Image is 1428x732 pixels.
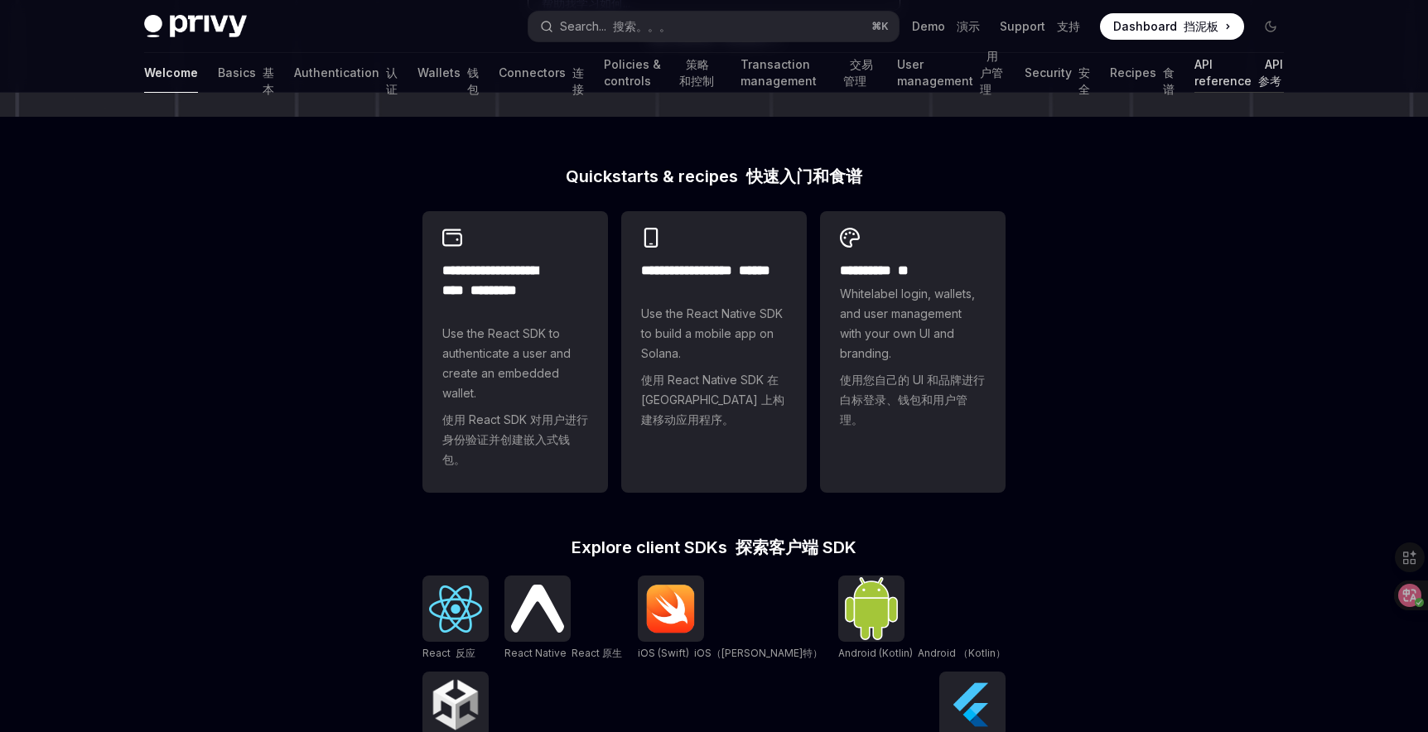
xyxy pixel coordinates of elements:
[840,284,986,436] span: Whitelabel login, wallets, and user management with your own UI and branding.
[560,17,671,36] div: Search...
[511,585,564,632] img: React Native
[572,647,622,659] font: React 原生
[263,65,274,96] font: 基本
[871,20,889,33] span: ⌘ K
[613,19,671,33] font: 搜索。。。
[422,539,1006,556] h2: Explore client SDKs
[912,18,980,35] a: Demo 演示
[442,324,588,476] span: Use the React SDK to authenticate a user and create an embedded wallet.
[1113,18,1218,35] span: Dashboard
[1257,13,1284,40] button: Toggle dark mode
[467,65,479,96] font: 钱包
[838,575,1006,662] a: Android (Kotlin)Android (Kotlin) Android （Kotlin）
[1078,65,1090,96] font: 安全
[741,53,877,93] a: Transaction management 交易管理
[694,647,823,659] font: iOS（[PERSON_NAME]特）
[422,647,475,659] span: React
[1194,53,1284,93] a: API reference API 参考
[528,12,900,41] button: Search... 搜索。。。⌘K
[838,647,1006,659] span: Android (Kotlin)
[504,575,622,662] a: React NativeReact Native React 原生
[980,49,1003,96] font: 用户管理
[422,168,1006,185] h2: Quickstarts & recipes
[1258,57,1283,88] font: API 参考
[621,211,807,493] a: **** **** **** *** **** *Use the React Native SDK to build a mobile app on Solana.使用 React Native...
[1057,19,1080,33] font: 支持
[641,304,787,436] span: Use the React Native SDK to build a mobile app on Solana.
[572,65,584,96] font: 连接
[746,166,862,186] font: 快速入门和食谱
[218,53,274,93] a: Basics 基本
[386,65,398,96] font: 认证
[1110,53,1175,93] a: Recipes 食谱
[638,647,823,659] span: iOS (Swift)
[845,577,898,639] img: Android (Kotlin)
[641,373,784,426] font: 使用 React Native SDK 在 [GEOGRAPHIC_DATA] 上构建移动应用程序。
[946,678,999,731] img: Flutter
[442,412,588,466] font: 使用 React SDK 对用户进行身份验证并创建嵌入式钱包。
[144,53,198,93] a: Welcome
[679,57,714,88] font: 策略和控制
[957,19,980,33] font: 演示
[897,53,1006,93] a: User management 用户管理
[1184,19,1218,33] font: 挡泥板
[1163,65,1175,96] font: 食谱
[429,585,482,633] img: React
[429,678,482,731] img: Unity
[422,575,489,662] a: ReactReact 反应
[1000,18,1080,35] a: Support 支持
[644,584,697,633] img: iOS (Swift)
[840,373,985,426] font: 使用您自己的 UI 和品牌进行白标登录、钱包和用户管理。
[820,211,1006,493] a: **** ***** **Whitelabel login, wallets, and user management with your own UI and branding.使用您自己的 ...
[417,53,479,93] a: Wallets 钱包
[918,647,1006,659] font: Android （Kotlin）
[1025,53,1090,93] a: Security 安全
[456,647,475,659] font: 反应
[843,57,873,88] font: 交易管理
[1100,13,1244,40] a: Dashboard 挡泥板
[504,647,622,659] span: React Native
[144,15,247,38] img: dark logo
[294,53,398,93] a: Authentication 认证
[736,537,856,557] font: 探索客户端 SDK
[604,53,721,93] a: Policies & controls 策略和控制
[638,575,823,662] a: iOS (Swift)iOS (Swift) iOS（[PERSON_NAME]特）
[499,53,584,93] a: Connectors 连接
